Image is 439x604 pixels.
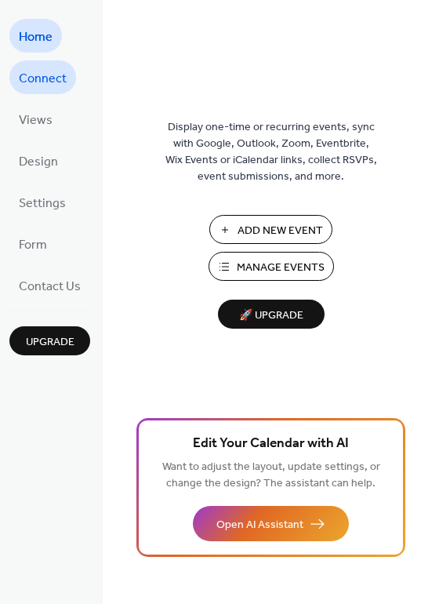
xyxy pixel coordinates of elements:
[19,67,67,91] span: Connect
[9,19,62,53] a: Home
[9,102,62,136] a: Views
[9,268,90,302] a: Contact Us
[218,300,325,329] button: 🚀 Upgrade
[227,305,315,326] span: 🚀 Upgrade
[19,25,53,49] span: Home
[165,119,377,185] span: Display one-time or recurring events, sync with Google, Outlook, Zoom, Eventbrite, Wix Events or ...
[162,457,380,494] span: Want to adjust the layout, update settings, or change the design? The assistant can help.
[237,260,325,276] span: Manage Events
[19,108,53,133] span: Views
[9,326,90,355] button: Upgrade
[209,252,334,281] button: Manage Events
[238,223,323,239] span: Add New Event
[19,275,81,299] span: Contact Us
[19,191,66,216] span: Settings
[193,506,349,541] button: Open AI Assistant
[9,227,56,260] a: Form
[26,334,74,351] span: Upgrade
[19,233,47,257] span: Form
[9,185,75,219] a: Settings
[9,60,76,94] a: Connect
[193,433,349,455] span: Edit Your Calendar with AI
[209,215,332,244] button: Add New Event
[19,150,58,174] span: Design
[9,144,67,177] a: Design
[216,517,303,533] span: Open AI Assistant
